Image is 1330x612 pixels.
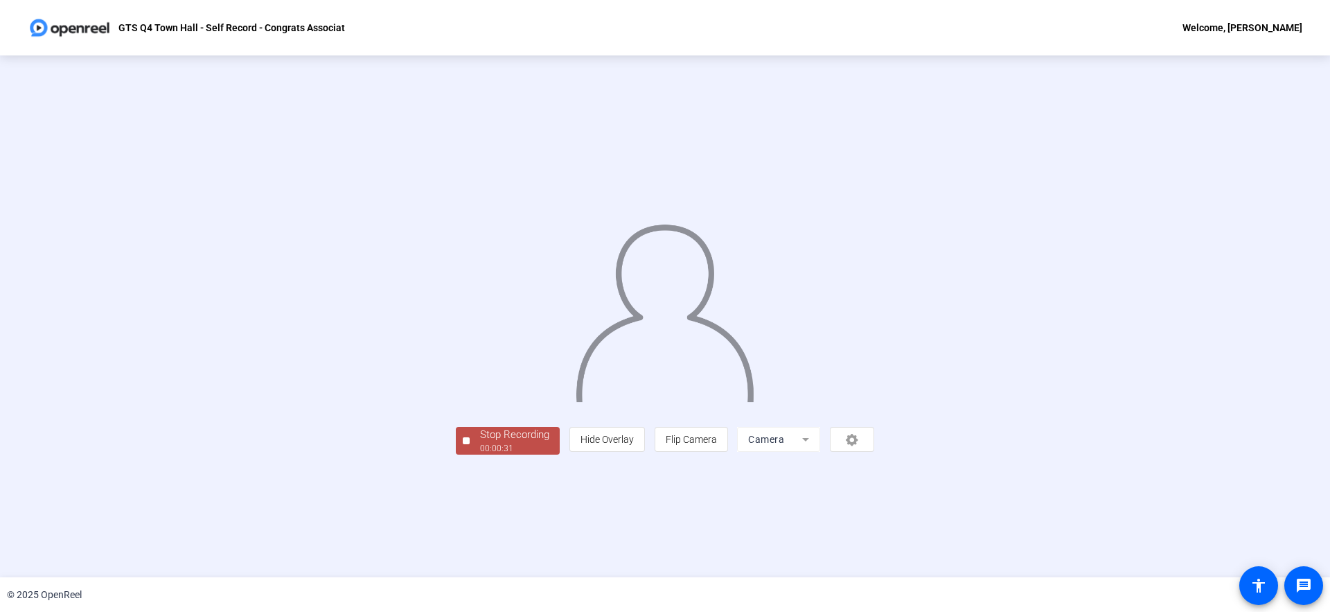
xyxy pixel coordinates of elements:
div: Welcome, [PERSON_NAME] [1182,19,1302,36]
p: GTS Q4 Town Hall - Self Record - Congrats Associat [118,19,345,36]
img: overlay [574,213,755,402]
span: Flip Camera [666,434,717,445]
div: © 2025 OpenReel [7,588,82,602]
button: Hide Overlay [569,427,645,452]
div: Stop Recording [480,427,549,443]
mat-icon: message [1295,577,1312,594]
span: Hide Overlay [580,434,634,445]
img: OpenReel logo [28,14,112,42]
div: 00:00:31 [480,442,549,455]
button: Flip Camera [655,427,728,452]
mat-icon: accessibility [1250,577,1267,594]
button: Stop Recording00:00:31 [456,427,560,455]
